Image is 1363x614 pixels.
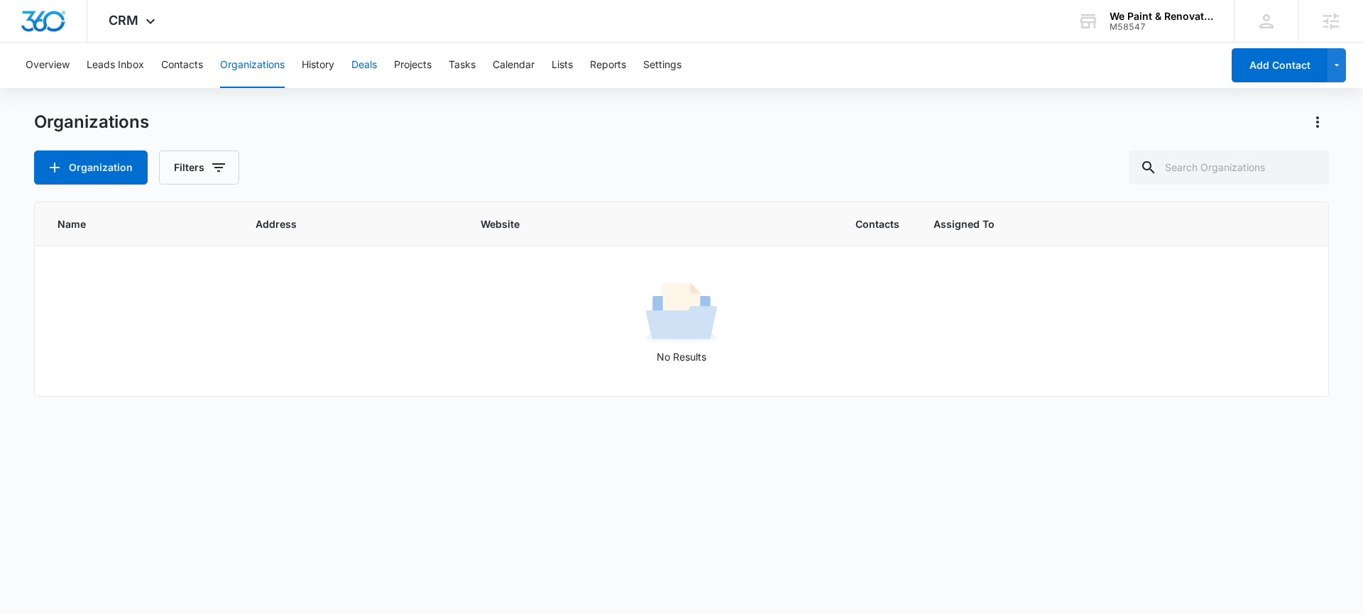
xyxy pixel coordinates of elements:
[87,43,144,88] button: Leads Inbox
[552,43,573,88] button: Lists
[220,43,285,88] button: Organizations
[34,111,149,133] h1: Organizations
[35,349,1328,364] p: No Results
[1110,11,1213,22] div: account name
[1306,111,1329,133] button: Actions
[934,216,1184,231] span: Assigned To
[302,43,334,88] button: History
[351,43,377,88] button: Deals
[449,43,476,88] button: Tasks
[159,150,239,185] button: Filters
[26,43,70,88] button: Overview
[1129,150,1329,185] input: Search Organizations
[1232,48,1328,82] button: Add Contact
[643,43,681,88] button: Settings
[646,278,717,349] img: No Results
[34,150,148,185] button: Organization
[699,216,899,231] span: Contacts
[109,13,138,28] span: CRM
[590,43,626,88] button: Reports
[1110,22,1213,32] div: account id
[481,216,665,231] span: Website
[493,43,535,88] button: Calendar
[394,43,432,88] button: Projects
[58,216,221,231] span: Name
[256,216,447,231] span: Address
[161,43,203,88] button: Contacts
